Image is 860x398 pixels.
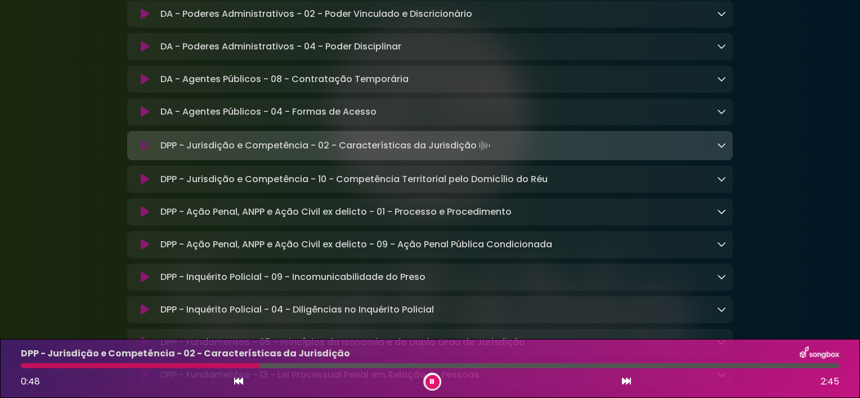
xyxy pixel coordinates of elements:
p: DPP - Inquérito Policial - 09 - Incomunicabilidade do Preso [160,270,425,284]
p: DPP - Jurisdição e Competência - 10 - Competência Territorial pelo Domicílio do Réu [160,173,548,186]
p: DPP - Jurisdição e Competência - 02 - Características da Jurisdição [160,138,492,153]
p: DPP - Ação Penal, ANPP e Ação Civil ex delicto - 01 - Processo e Procedimento [160,205,512,219]
span: 2:45 [821,375,839,388]
p: DA - Poderes Administrativos - 02 - Poder Vinculado e Discricionário [160,7,472,21]
p: DA - Poderes Administrativos - 04 - Poder Disciplinar [160,40,401,53]
img: waveform4.gif [477,138,492,153]
p: DPP - Jurisdição e Competência - 02 - Características da Jurisdição [21,347,350,360]
p: DPP - Fundamentos - 05 - Princípios da Isonomia e do Duplo Grau de Jurisdição [160,336,525,349]
span: 0:48 [21,375,40,388]
img: songbox-logo-white.png [800,346,839,361]
p: DA - Agentes Públicos - 08 - Contratação Temporária [160,73,409,86]
p: DPP - Ação Penal, ANPP e Ação Civil ex delicto - 09 - Ação Penal Pública Condicionada [160,238,552,251]
p: DA - Agentes Públicos - 04 - Formas de Acesso [160,105,377,119]
p: DPP - Inquérito Policial - 04 - Diligências no Inquérito Policial [160,303,434,316]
